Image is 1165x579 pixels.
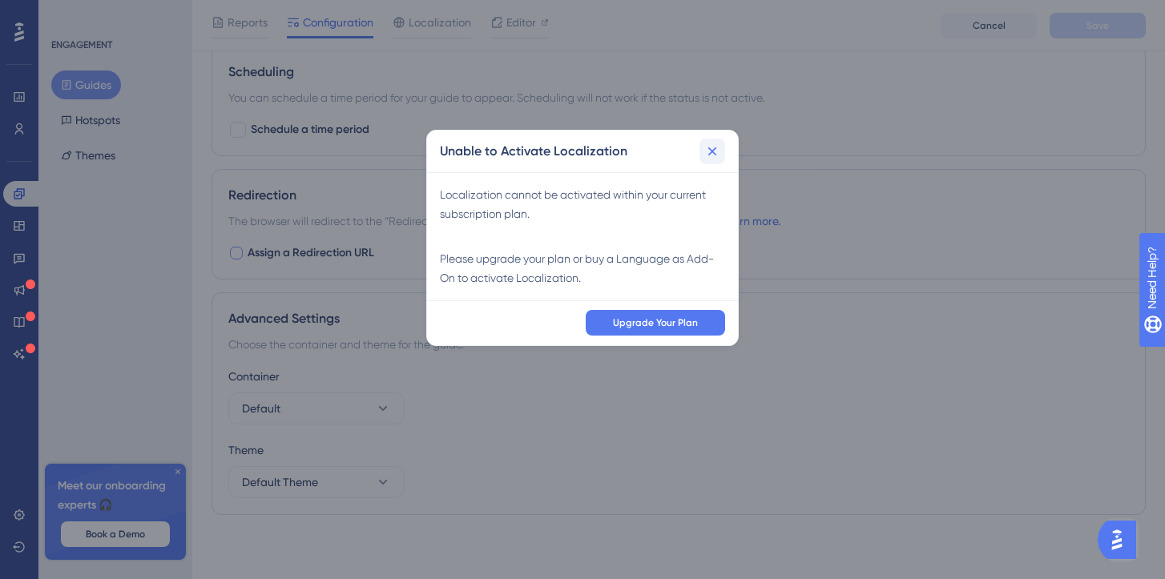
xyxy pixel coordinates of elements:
[440,185,725,223] div: Localization cannot be activated within your current subscription plan.
[613,316,698,329] span: Upgrade Your Plan
[38,4,100,23] span: Need Help?
[440,249,725,287] div: Please upgrade your plan or buy a Language as Add-On to activate Localization.
[440,142,627,161] h2: Unable to Activate Localization
[1098,516,1146,564] iframe: UserGuiding AI Assistant Launcher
